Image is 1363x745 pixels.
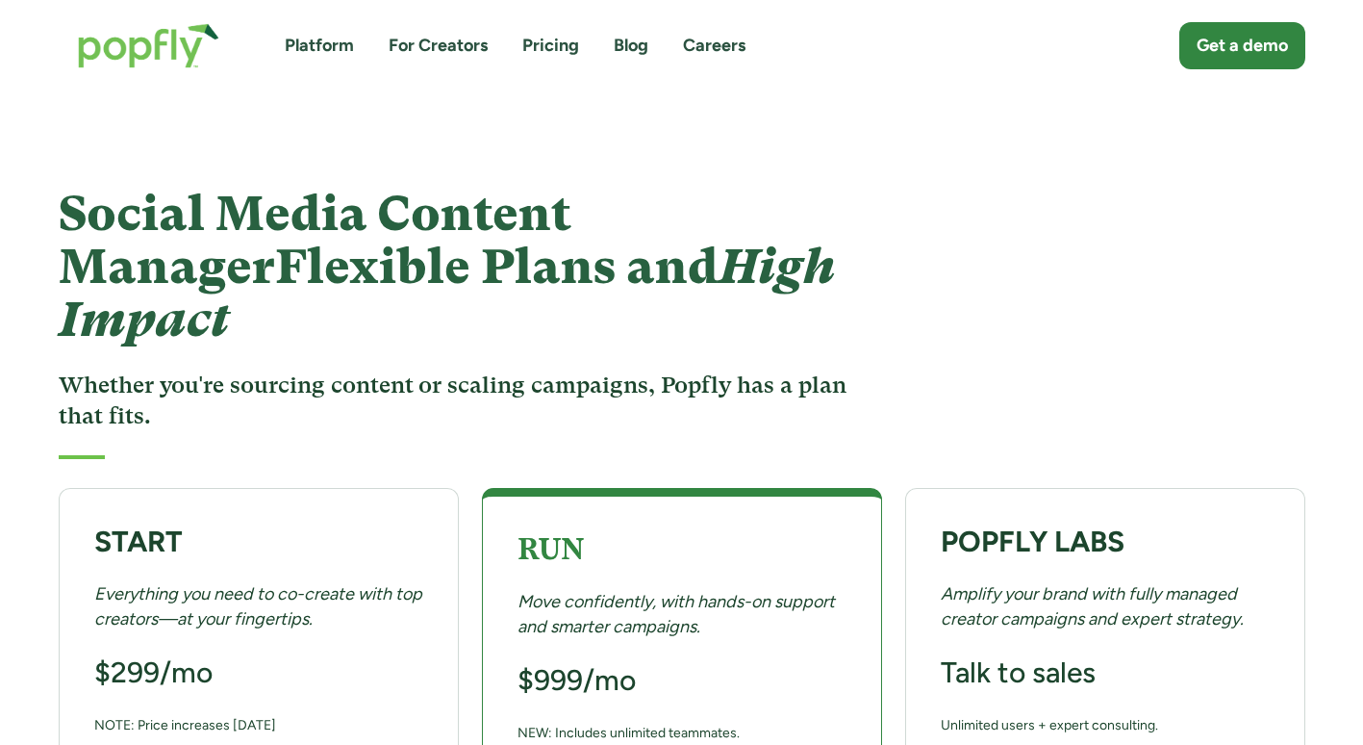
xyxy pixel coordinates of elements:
[941,583,1244,629] em: Amplify your brand with fully managed creator campaigns and expert strategy.
[517,662,636,699] h3: $999/mo
[94,583,422,629] em: Everything you need to co-create with top creators—at your fingertips.
[941,713,1158,737] div: Unlimited users + expert consulting.
[941,524,1124,559] strong: POPFLY LABS
[522,34,579,58] a: Pricing
[59,239,835,347] em: High Impact
[94,524,183,559] strong: START
[614,34,648,58] a: Blog
[59,4,239,88] a: home
[94,655,213,691] h3: $299/mo
[941,655,1096,691] h3: Talk to sales
[59,370,856,432] h3: Whether you're sourcing content or scaling campaigns, Popfly has a plan that fits.
[94,713,276,737] div: NOTE: Price increases [DATE]
[517,532,584,566] strong: RUN
[517,721,740,745] div: NEW: Includes unlimited teammates.
[59,188,856,347] h1: Social Media Content Manager
[683,34,745,58] a: Careers
[389,34,488,58] a: For Creators
[517,591,835,636] em: Move confidently, with hands-on support and smarter campaigns.
[1179,22,1305,69] a: Get a demo
[59,239,835,347] span: Flexible Plans and
[1197,34,1288,58] div: Get a demo
[285,34,354,58] a: Platform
